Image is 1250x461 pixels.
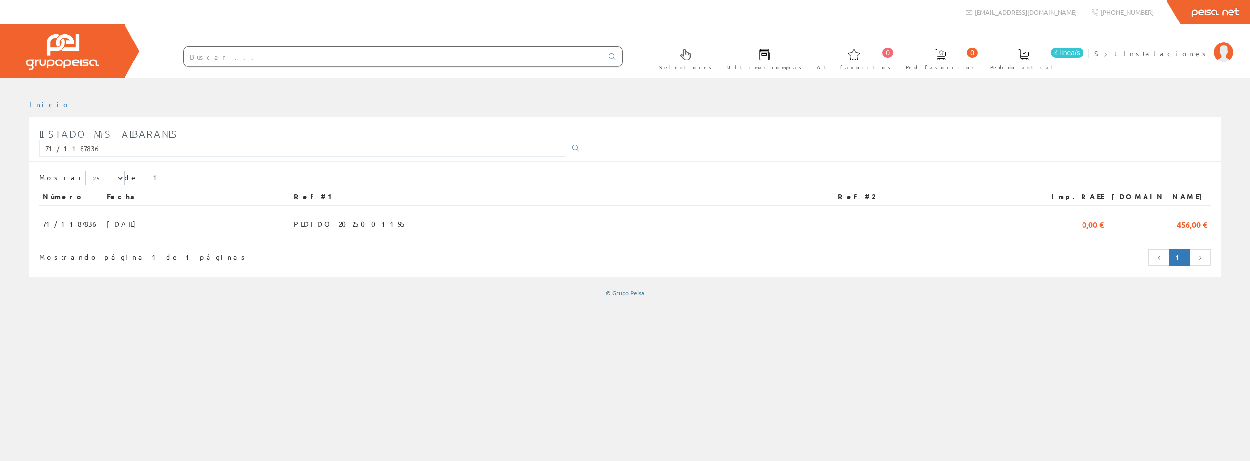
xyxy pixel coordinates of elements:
[26,34,99,70] img: Grupo Peisa
[1148,249,1170,266] a: Página anterior
[1169,249,1190,266] a: Página actual
[290,188,834,205] th: Ref #1
[717,40,807,76] a: Últimas compras
[834,188,1034,205] th: Ref #2
[906,62,975,72] span: Ped. favoritos
[1094,48,1209,58] span: Sbt Instalaciones
[29,100,71,109] a: Inicio
[1094,40,1233,50] a: Sbt Instalaciones
[39,140,566,157] input: Introduzca parte o toda la referencia1, referencia2, número, fecha(dd/mm/yy) o rango de fechas(dd...
[1051,48,1083,58] span: 4 línea/s
[1189,249,1211,266] a: Página siguiente
[1101,8,1154,16] span: [PHONE_NUMBER]
[975,8,1077,16] span: [EMAIL_ADDRESS][DOMAIN_NAME]
[990,62,1057,72] span: Pedido actual
[39,248,519,262] div: Mostrando página 1 de 1 páginas
[39,171,1211,188] div: de 1
[727,62,802,72] span: Últimas compras
[29,289,1221,297] div: © Grupo Peisa
[43,216,99,232] span: 71/1187836
[294,216,407,232] span: PEDIDO 2025001195
[39,188,103,205] th: Número
[1107,188,1211,205] th: [DOMAIN_NAME]
[85,171,125,185] select: Mostrar
[39,128,178,140] span: Listado mis albaranes
[184,47,603,66] input: Buscar ...
[39,171,125,185] label: Mostrar
[1082,216,1104,232] span: 0,00 €
[107,216,141,232] span: [DATE]
[1177,216,1207,232] span: 456,00 €
[103,188,290,205] th: Fecha
[649,40,717,76] a: Selectores
[817,62,891,72] span: Art. favoritos
[1034,188,1107,205] th: Imp.RAEE
[967,48,978,58] span: 0
[882,48,893,58] span: 0
[659,62,712,72] span: Selectores
[980,40,1086,76] a: 4 línea/s Pedido actual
